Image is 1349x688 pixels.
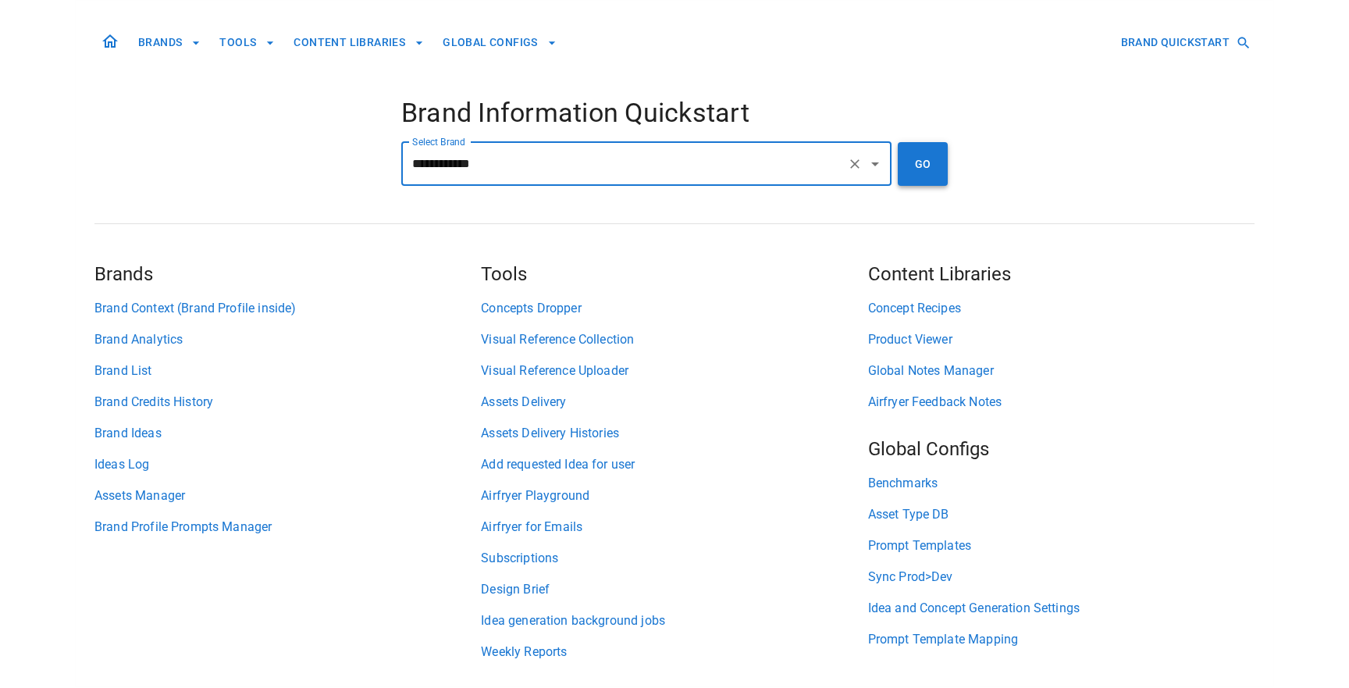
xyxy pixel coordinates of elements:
[844,153,866,175] button: Clear
[481,518,867,536] a: Airfryer for Emails
[868,362,1255,380] a: Global Notes Manager
[864,153,886,175] button: Open
[94,330,481,349] a: Brand Analytics
[94,455,481,474] a: Ideas Log
[868,330,1255,349] a: Product Viewer
[94,299,481,318] a: Brand Context (Brand Profile inside)
[481,362,867,380] a: Visual Reference Uploader
[481,580,867,599] a: Design Brief
[481,643,867,661] a: Weekly Reports
[868,262,1255,287] h5: Content Libraries
[132,28,207,57] button: BRANDS
[898,142,948,186] button: GO
[1115,28,1255,57] button: BRAND QUICKSTART
[481,262,867,287] h5: Tools
[213,28,281,57] button: TOOLS
[481,299,867,318] a: Concepts Dropper
[94,487,481,505] a: Assets Manager
[94,518,481,536] a: Brand Profile Prompts Manager
[868,599,1255,618] a: Idea and Concept Generation Settings
[94,362,481,380] a: Brand List
[401,97,948,130] h4: Brand Information Quickstart
[868,437,1255,462] h5: Global Configs
[481,611,867,630] a: Idea generation background jobs
[481,393,867,412] a: Assets Delivery
[94,262,481,287] h5: Brands
[868,505,1255,524] a: Asset Type DB
[412,135,465,148] label: Select Brand
[481,424,867,443] a: Assets Delivery Histories
[481,455,867,474] a: Add requested Idea for user
[94,424,481,443] a: Brand Ideas
[868,393,1255,412] a: Airfryer Feedback Notes
[868,536,1255,555] a: Prompt Templates
[94,393,481,412] a: Brand Credits History
[481,549,867,568] a: Subscriptions
[868,630,1255,649] a: Prompt Template Mapping
[868,568,1255,586] a: Sync Prod>Dev
[436,28,563,57] button: GLOBAL CONFIGS
[481,487,867,505] a: Airfryer Playground
[868,474,1255,493] a: Benchmarks
[868,299,1255,318] a: Concept Recipes
[287,28,430,57] button: CONTENT LIBRARIES
[481,330,867,349] a: Visual Reference Collection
